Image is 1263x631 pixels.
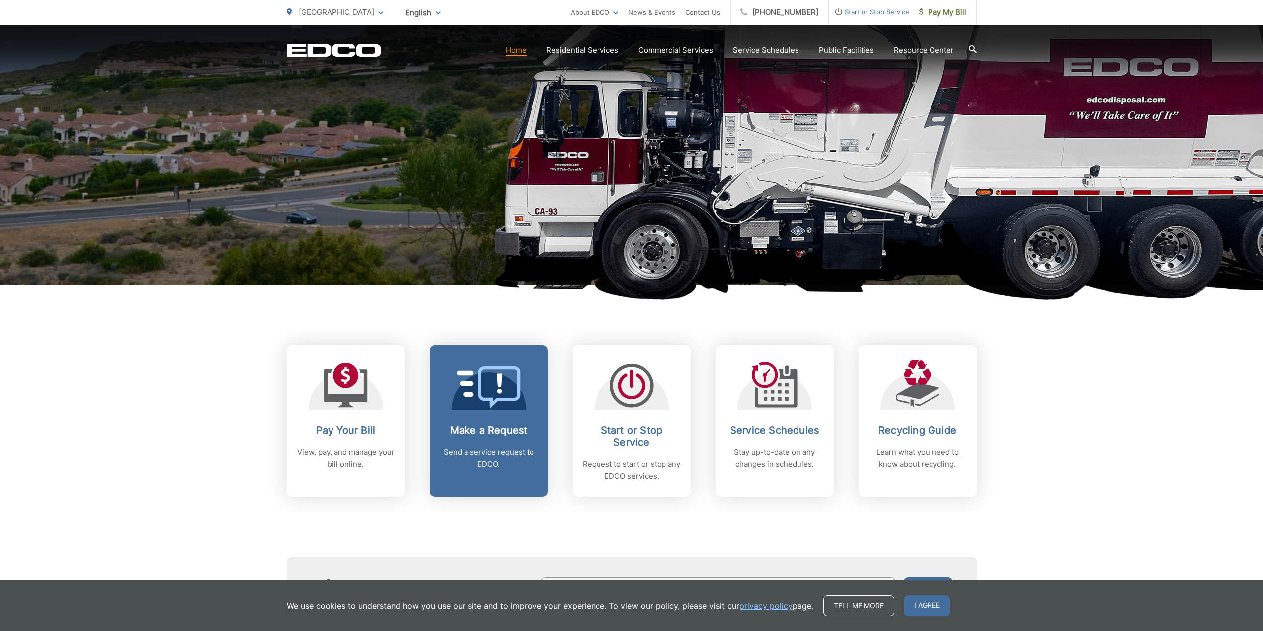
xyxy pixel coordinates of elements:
[903,577,953,600] button: Submit
[287,600,813,612] p: We use cookies to understand how you use our site and to improve your experience. To view our pol...
[739,600,793,612] a: privacy policy
[297,424,395,436] h2: Pay Your Bill
[716,345,834,497] a: Service Schedules Stay up-to-date on any changes in schedules.
[430,345,548,497] a: Make a Request Send a service request to EDCO.
[583,458,681,482] p: Request to start or stop any EDCO services.
[726,446,824,470] p: Stay up-to-date on any changes in schedules.
[506,44,527,56] a: Home
[546,44,618,56] a: Residential Services
[540,577,896,600] input: Enter your email address...
[638,44,713,56] a: Commercial Services
[868,424,967,436] h2: Recycling Guide
[287,43,381,57] a: EDCD logo. Return to the homepage.
[919,6,966,18] span: Pay My Bill
[440,446,538,470] p: Send a service request to EDCO.
[726,424,824,436] h2: Service Schedules
[868,446,967,470] p: Learn what you need to know about recycling.
[859,345,977,497] a: Recycling Guide Learn what you need to know about recycling.
[685,6,720,18] a: Contact Us
[819,44,874,56] a: Public Facilities
[628,6,675,18] a: News & Events
[583,424,681,448] h2: Start or Stop Service
[823,595,894,616] a: Tell me more
[733,44,799,56] a: Service Schedules
[398,4,448,21] span: English
[440,424,538,436] h2: Make a Request
[894,44,954,56] a: Resource Center
[571,6,618,18] a: About EDCO
[904,595,950,616] span: I agree
[350,579,531,599] h4: Subscribe to EDCO service alerts, upcoming events & environmental news:
[287,345,405,497] a: Pay Your Bill View, pay, and manage your bill online.
[297,446,395,470] p: View, pay, and manage your bill online.
[299,7,374,17] span: [GEOGRAPHIC_DATA]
